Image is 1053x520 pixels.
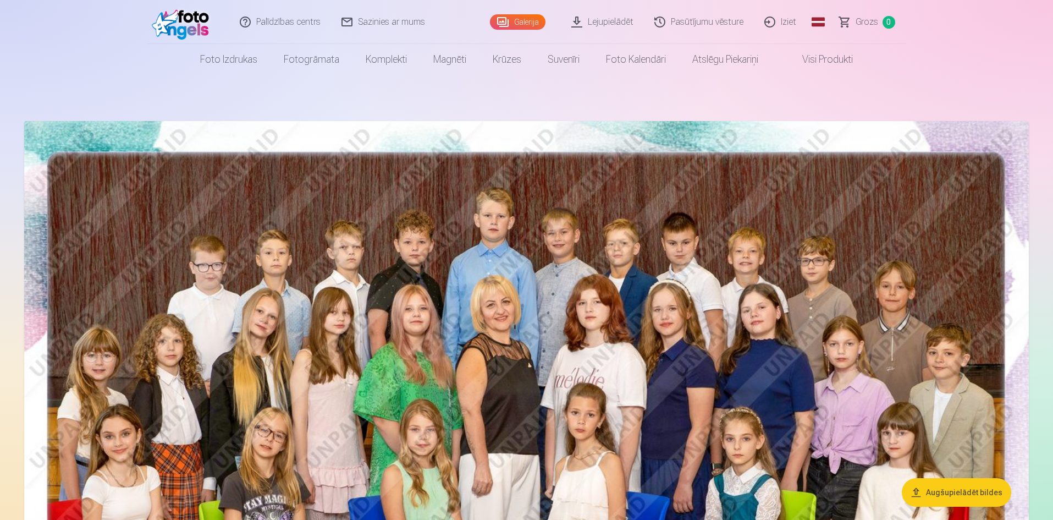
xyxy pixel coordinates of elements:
a: Galerija [490,14,545,30]
a: Magnēti [420,44,479,75]
a: Visi produkti [771,44,866,75]
a: Krūzes [479,44,534,75]
span: 0 [883,16,895,29]
a: Foto izdrukas [187,44,271,75]
a: Komplekti [352,44,420,75]
button: Augšupielādēt bildes [902,478,1011,507]
a: Foto kalendāri [593,44,679,75]
a: Suvenīri [534,44,593,75]
a: Fotogrāmata [271,44,352,75]
a: Atslēgu piekariņi [679,44,771,75]
img: /fa1 [152,4,215,40]
span: Grozs [856,15,878,29]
